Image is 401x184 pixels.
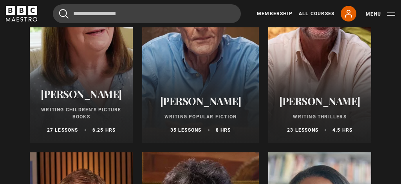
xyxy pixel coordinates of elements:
p: 8 hrs [216,127,231,134]
svg: BBC Maestro [6,6,37,21]
p: 35 lessons [170,127,202,134]
h2: [PERSON_NAME] [152,95,250,107]
p: 27 lessons [47,127,78,134]
a: Membership [257,10,293,17]
h2: [PERSON_NAME] [39,88,123,100]
a: All Courses [299,10,334,17]
h2: [PERSON_NAME] [278,95,362,107]
button: Submit the search query [59,9,69,19]
p: 4.5 hrs [332,127,352,134]
input: Search [53,4,241,23]
p: Writing Popular Fiction [152,113,250,120]
button: Toggle navigation [366,10,395,18]
p: 6.25 hrs [92,127,116,134]
p: Writing Children's Picture Books [39,106,123,120]
p: 23 lessons [287,127,318,134]
p: Writing Thrillers [278,113,362,120]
